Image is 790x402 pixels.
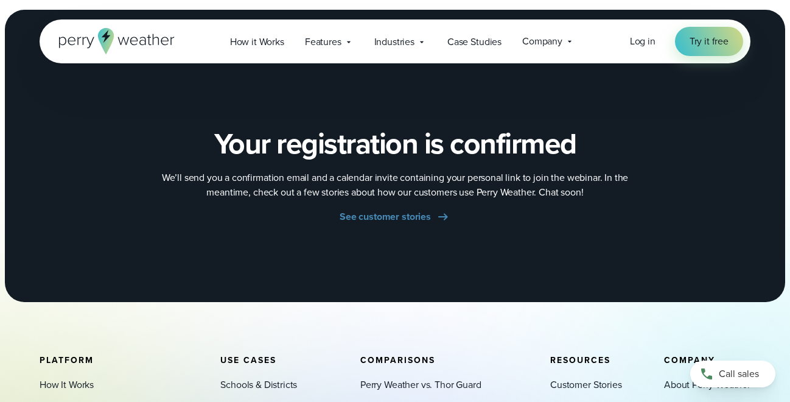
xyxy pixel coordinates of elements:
span: Company [664,354,715,367]
span: See customer stories [340,210,431,224]
a: Case Studies [437,29,512,54]
a: How it Works [220,29,295,54]
h2: Your registration is confirmed [214,127,576,161]
span: Case Studies [447,35,502,49]
a: Schools & Districts [220,378,297,392]
span: How it Works [230,35,284,49]
span: Platform [40,354,94,367]
a: Call sales [690,361,775,387]
a: Log in [630,34,655,49]
p: We’ll send you a confirmation email and a calendar invite containing your personal link to join t... [152,171,638,200]
a: See customer stories [340,210,450,224]
span: Resources [550,354,610,367]
a: Customer Stories [550,378,621,392]
span: Try it free [690,34,729,49]
a: Try it free [675,27,743,56]
span: Comparisons [360,354,435,367]
a: About Perry Weather [664,378,750,392]
span: Use Cases [220,354,276,367]
span: Industries [374,35,414,49]
a: How It Works [40,378,94,392]
span: Company [522,34,562,49]
span: Log in [630,34,655,48]
a: Perry Weather vs. Thor Guard [360,378,481,392]
span: Call sales [719,367,759,381]
span: Features [305,35,341,49]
